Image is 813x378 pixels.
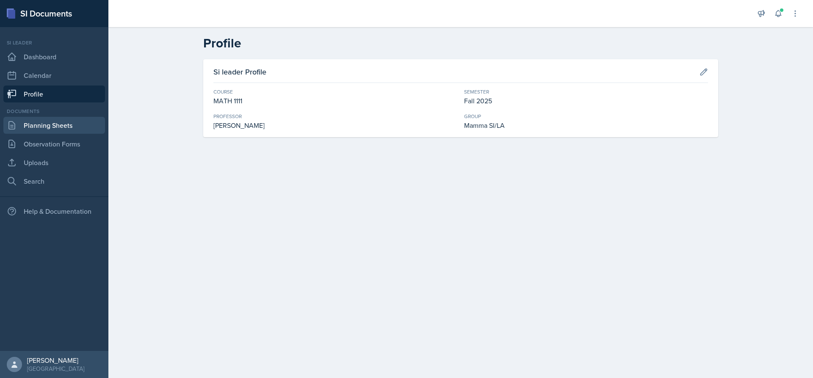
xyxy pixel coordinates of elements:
h3: Si leader Profile [213,66,266,77]
div: Group [464,113,708,120]
a: Calendar [3,67,105,84]
div: Course [213,88,457,96]
a: Uploads [3,154,105,171]
div: Professor [213,113,457,120]
a: Profile [3,86,105,102]
div: Si leader [3,39,105,47]
a: Dashboard [3,48,105,65]
a: Search [3,173,105,190]
div: Fall 2025 [464,96,708,106]
div: [GEOGRAPHIC_DATA] [27,364,84,373]
div: [PERSON_NAME] [27,356,84,364]
div: [PERSON_NAME] [213,120,457,130]
a: Observation Forms [3,135,105,152]
a: Planning Sheets [3,117,105,134]
div: MATH 1111 [213,96,457,106]
h2: Profile [203,36,718,51]
div: Documents [3,108,105,115]
div: Mamma SI/LA [464,120,708,130]
div: Help & Documentation [3,203,105,220]
div: Semester [464,88,708,96]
